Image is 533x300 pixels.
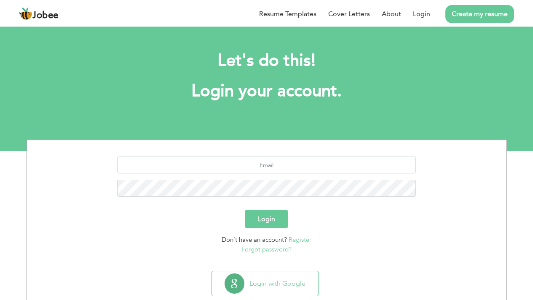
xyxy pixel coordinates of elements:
input: Email [117,157,416,173]
a: Login [413,9,430,19]
a: Forgot password? [241,245,292,254]
h1: Login your account. [39,80,494,102]
span: Don't have an account? [222,235,287,244]
a: Resume Templates [259,9,316,19]
button: Login [245,210,288,228]
img: jobee.io [19,7,32,21]
a: Jobee [19,7,59,21]
span: Jobee [32,11,59,20]
h2: Let's do this! [39,50,494,72]
a: Cover Letters [328,9,370,19]
button: Login with Google [212,271,318,296]
a: About [382,9,401,19]
a: Register [289,235,311,244]
a: Create my resume [445,5,514,23]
